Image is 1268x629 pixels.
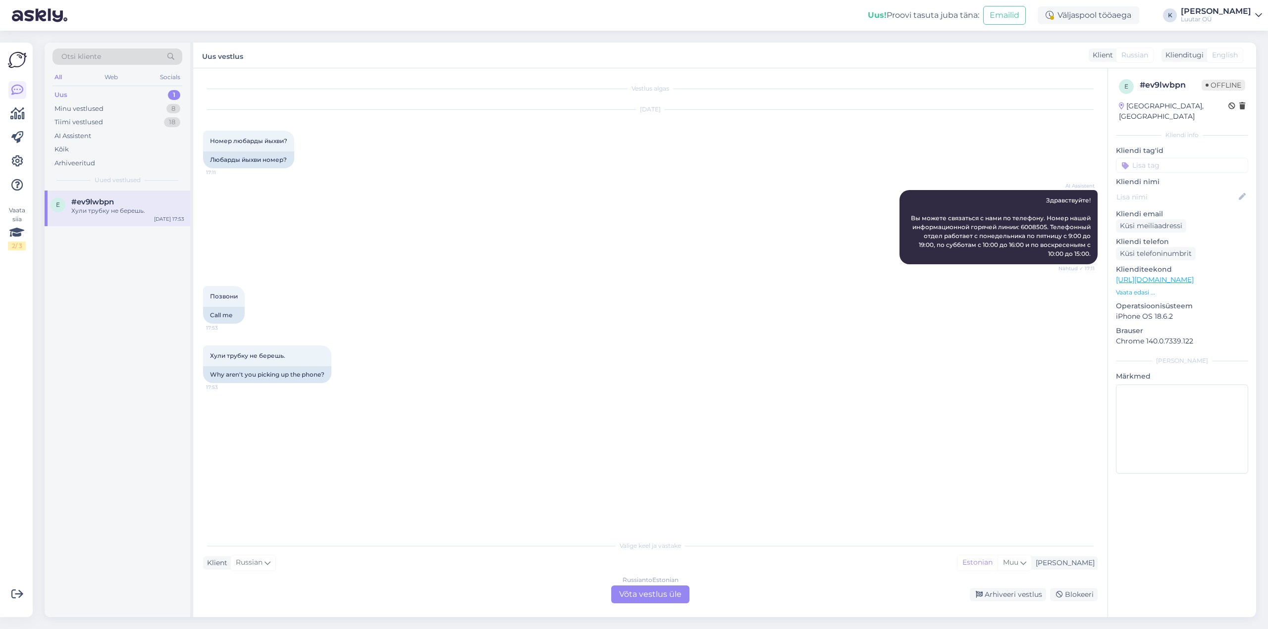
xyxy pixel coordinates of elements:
p: Vaata edasi ... [1116,288,1248,297]
p: Operatsioonisüsteem [1116,301,1248,311]
p: Chrome 140.0.7339.122 [1116,336,1248,346]
div: Arhiveeri vestlus [970,588,1046,601]
div: [PERSON_NAME] [1181,7,1251,15]
a: [URL][DOMAIN_NAME] [1116,275,1194,284]
span: Номер любарды йыхви? [210,137,287,145]
div: Estonian [957,555,998,570]
p: Kliendi nimi [1116,177,1248,187]
input: Lisa tag [1116,158,1248,173]
b: Uus! [868,10,887,20]
p: Märkmed [1116,371,1248,382]
span: 17:53 [206,324,243,332]
div: Luutar OÜ [1181,15,1251,23]
span: e [1124,83,1128,90]
div: Klient [1089,50,1113,60]
div: Klient [203,558,227,568]
span: Offline [1202,80,1245,91]
p: Klienditeekond [1116,264,1248,275]
span: Здравствуйте! Вы можете связаться с нами по телефону. Номер нашей информационной горячей линии: 6... [911,196,1092,257]
p: Kliendi telefon [1116,237,1248,247]
span: #ev9lwbpn [71,197,114,206]
p: Brauser [1116,326,1248,336]
div: Küsi meiliaadressi [1116,219,1186,233]
span: e [56,201,60,208]
a: [PERSON_NAME]Luutar OÜ [1181,7,1262,23]
div: Russian to Estonian [623,576,679,584]
span: Otsi kliente [61,51,101,62]
div: [PERSON_NAME] [1032,558,1095,568]
div: [PERSON_NAME] [1116,356,1248,365]
div: Любарды йыхви номер? [203,151,294,168]
div: Socials [158,71,182,84]
div: Why aren't you picking up the phone? [203,366,331,383]
div: All [53,71,64,84]
div: 1 [168,90,180,100]
span: Nähtud ✓ 17:11 [1057,265,1095,272]
div: K [1163,8,1177,22]
span: 17:53 [206,384,243,391]
div: AI Assistent [54,131,91,141]
span: Uued vestlused [95,176,141,185]
span: AI Assistent [1057,182,1095,190]
div: [DATE] 17:53 [154,215,184,223]
div: Хули трубку не берешь. [71,206,184,215]
div: Võta vestlus üle [611,585,689,603]
div: 8 [166,104,180,114]
div: Tiimi vestlused [54,117,103,127]
div: Valige keel ja vastake [203,541,1098,550]
div: [DATE] [203,105,1098,114]
div: Väljaspool tööaega [1038,6,1139,24]
div: 2 / 3 [8,242,26,250]
span: Muu [1003,558,1018,567]
p: Kliendi tag'id [1116,145,1248,156]
div: Arhiveeritud [54,158,95,168]
p: iPhone OS 18.6.2 [1116,311,1248,322]
div: Kõik [54,145,69,154]
div: # ev9lwbpn [1140,79,1202,91]
span: Позвони [210,292,238,300]
button: Emailid [983,6,1026,25]
div: Uus [54,90,67,100]
span: Russian [1121,50,1148,60]
p: Kliendi email [1116,209,1248,219]
div: Proovi tasuta juba täna: [868,9,979,21]
div: Blokeeri [1050,588,1098,601]
span: English [1212,50,1238,60]
label: Uus vestlus [202,48,243,62]
div: Kliendi info [1116,131,1248,140]
div: Web [103,71,120,84]
div: Klienditugi [1162,50,1204,60]
div: Küsi telefoninumbrit [1116,247,1196,260]
span: 17:11 [206,169,243,176]
span: Russian [236,557,263,568]
input: Lisa nimi [1116,192,1237,202]
div: [GEOGRAPHIC_DATA], [GEOGRAPHIC_DATA] [1119,101,1228,122]
div: Minu vestlused [54,104,104,114]
img: Askly Logo [8,50,27,69]
div: Vestlus algas [203,84,1098,93]
span: Хули трубку не берешь. [210,352,285,359]
div: Vaata siia [8,206,26,250]
div: Call me [203,307,245,324]
div: 18 [164,117,180,127]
